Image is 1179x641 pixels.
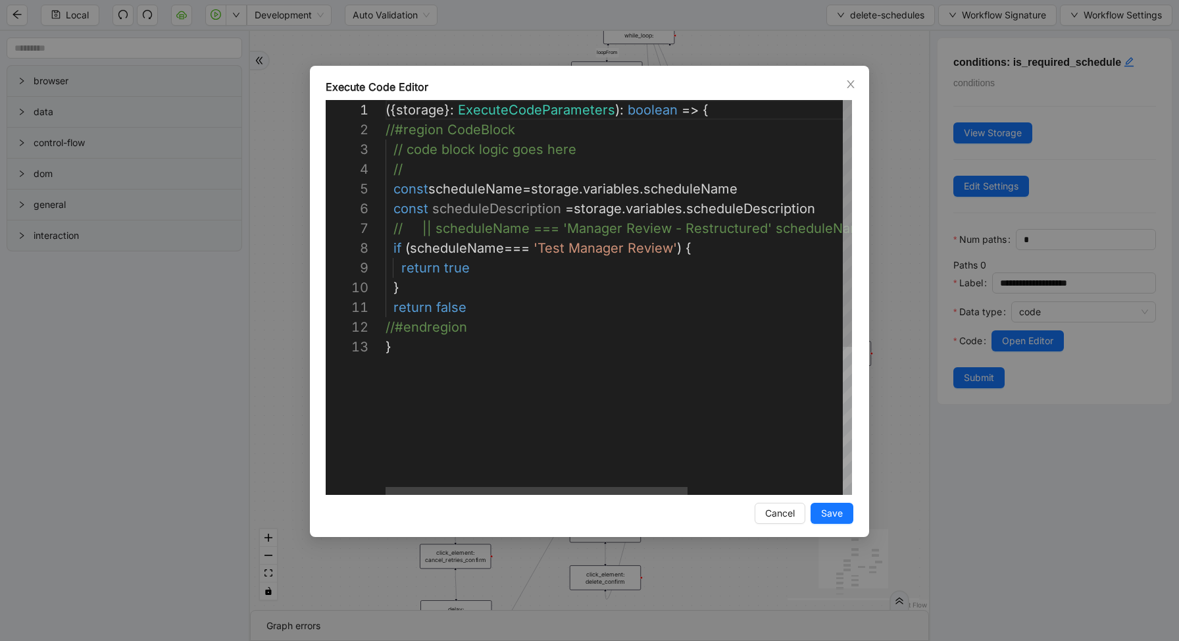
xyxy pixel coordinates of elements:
span: //#endregion [386,319,467,335]
span: variables [626,201,682,217]
span: storage [396,102,444,118]
div: 6 [326,199,368,218]
span: 'Test Manager Review' [534,240,677,256]
span: scheduleName [428,181,522,197]
span: . [622,201,626,217]
span: //#region CodeBlock [386,122,515,138]
span: true [444,260,470,276]
button: Cancel [755,503,805,524]
span: => [682,102,699,118]
span: }: [444,102,454,118]
div: 2 [326,120,368,140]
div: 1 [326,100,368,120]
span: scheduleName [410,240,504,256]
div: 13 [326,337,368,357]
span: ExecuteCodeParameters [458,102,615,118]
div: 11 [326,297,368,317]
div: 5 [326,179,368,199]
span: scheduleDescription [686,201,815,217]
div: 3 [326,140,368,159]
span: . [682,201,686,217]
span: // code block logic goes here [393,141,576,157]
span: // [393,161,403,177]
span: ({ [386,102,396,118]
span: . [640,181,643,197]
span: ( [405,240,410,256]
div: 10 [326,278,368,297]
span: . [579,181,583,197]
button: Save [811,503,853,524]
span: { [686,240,691,256]
span: uctured' scheduleName === 'Manager Review - 2' || [719,220,1051,236]
span: ): [615,102,624,118]
div: 12 [326,317,368,337]
span: false [436,299,466,315]
span: return [401,260,440,276]
span: // || scheduleName === 'Manager Review - Restr [393,220,719,236]
span: close [845,79,856,90]
div: 4 [326,159,368,179]
span: } [386,339,391,355]
div: 7 [326,218,368,238]
textarea: Editor content;Press Alt+F1 for Accessibility Options. [386,100,386,120]
span: boolean [628,102,678,118]
span: const [393,181,428,197]
span: ) [677,240,682,256]
span: variables [583,181,640,197]
span: Save [821,506,843,521]
span: scheduleName [643,181,738,197]
span: const [393,201,428,217]
span: if [393,240,401,256]
span: scheduleDescription [432,201,561,217]
span: return [393,299,432,315]
span: { [703,102,709,118]
span: storage [574,201,622,217]
span: = [565,201,574,217]
div: 8 [326,238,368,258]
span: storage [531,181,579,197]
span: = [522,181,531,197]
span: } [393,280,399,295]
span: Cancel [765,506,795,521]
span: === [504,240,530,256]
div: Execute Code Editor [326,79,853,95]
div: 9 [326,258,368,278]
button: Close [843,77,858,91]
